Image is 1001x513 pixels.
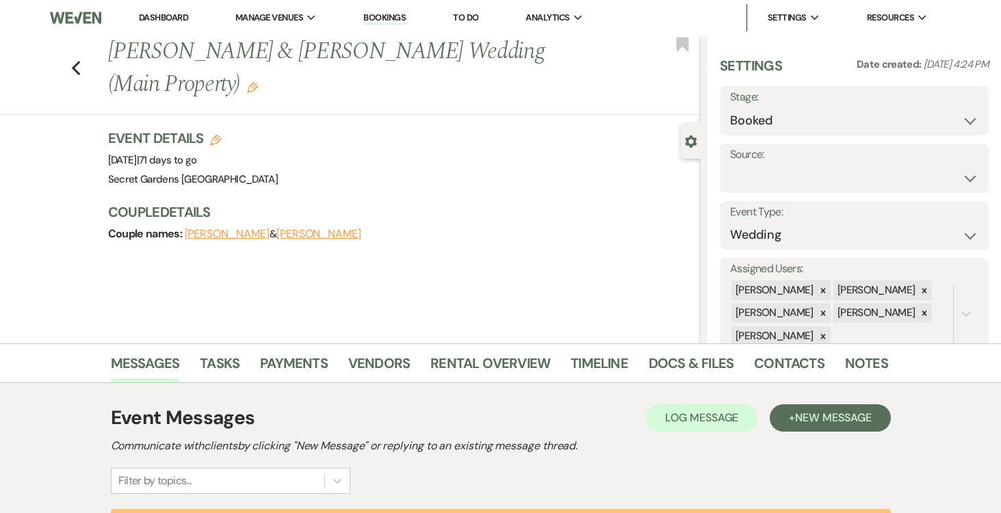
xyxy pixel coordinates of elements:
a: Docs & Files [649,352,733,382]
a: To Do [453,12,478,23]
a: Notes [845,352,888,382]
a: Dashboard [139,12,188,23]
a: Timeline [571,352,628,382]
div: Filter by topics... [118,473,192,489]
button: Log Message [646,404,757,432]
div: [PERSON_NAME] [731,326,816,346]
h2: Communicate with clients by clicking "New Message" or replying to an existing message thread. [111,438,891,454]
span: [DATE] 4:24 PM [924,57,989,71]
label: Stage: [730,88,978,107]
span: Analytics [525,11,569,25]
a: Vendors [348,352,410,382]
h1: Event Messages [111,404,255,432]
button: [PERSON_NAME] [185,228,270,239]
h3: Settings [720,56,782,86]
span: Resources [867,11,914,25]
span: Settings [768,11,807,25]
button: [PERSON_NAME] [276,228,361,239]
div: [PERSON_NAME] [731,280,816,300]
div: [PERSON_NAME] [833,280,918,300]
span: & [185,227,361,241]
a: Messages [111,352,180,382]
h3: Couple Details [108,202,688,222]
a: Payments [260,352,328,382]
h3: Event Details [108,129,278,148]
button: +New Message [770,404,890,432]
img: Weven Logo [50,3,101,32]
a: Bookings [363,12,406,25]
span: Date created: [857,57,924,71]
span: Log Message [665,410,738,425]
div: [PERSON_NAME] [833,303,918,323]
span: Manage Venues [235,11,303,25]
a: Rental Overview [430,352,550,382]
a: Tasks [200,352,239,382]
button: Close lead details [685,134,697,147]
label: Assigned Users: [730,259,978,279]
span: 71 days to go [139,153,197,167]
label: Source: [730,145,978,165]
span: New Message [795,410,871,425]
span: | [137,153,197,167]
span: [DATE] [108,153,197,167]
h1: [PERSON_NAME] & [PERSON_NAME] Wedding (Main Property) [108,36,577,101]
label: Event Type: [730,202,978,222]
a: Contacts [754,352,824,382]
div: [PERSON_NAME] [731,303,816,323]
span: Secret Gardens [GEOGRAPHIC_DATA] [108,172,278,186]
button: Edit [247,81,258,93]
span: Couple names: [108,226,185,241]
